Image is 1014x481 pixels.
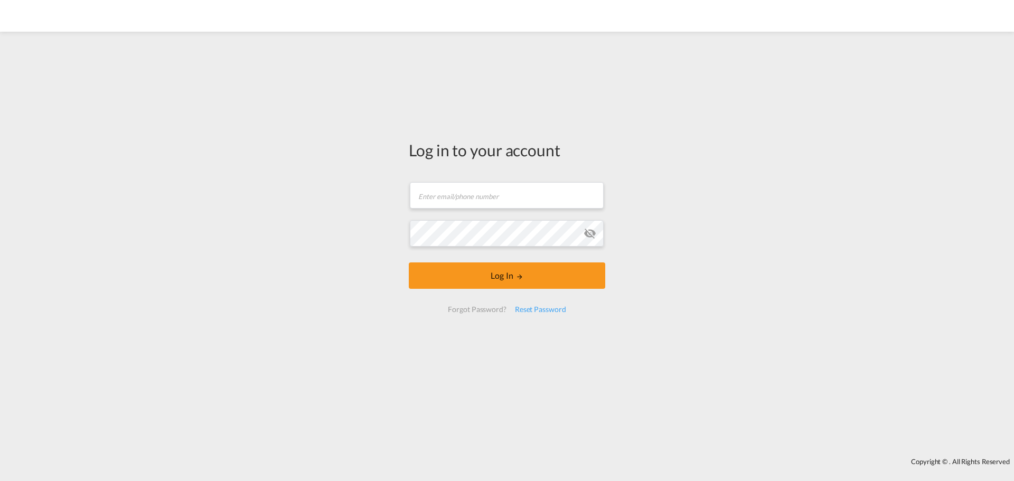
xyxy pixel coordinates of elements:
div: Log in to your account [409,139,605,161]
div: Forgot Password? [444,300,510,319]
input: Enter email/phone number [410,182,604,209]
div: Reset Password [511,300,570,319]
button: LOGIN [409,262,605,289]
md-icon: icon-eye-off [584,227,596,240]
